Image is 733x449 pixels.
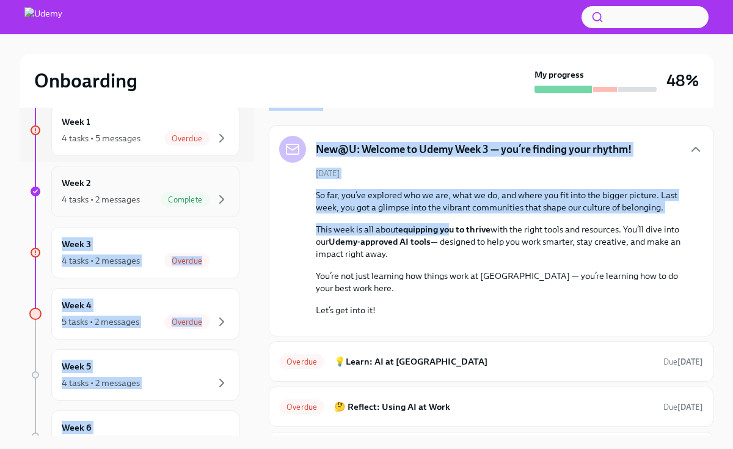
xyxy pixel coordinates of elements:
img: Udemy [24,7,62,27]
span: Overdue [164,256,210,265]
strong: [DATE] [677,403,703,412]
h6: Week 4 [62,299,92,312]
a: Week 14 tasks • 5 messagesOverdue [29,105,239,156]
p: Let’s get into it! [316,304,684,316]
p: This week is all about with the right tools and resources. You’ll dive into our — designed to hel... [316,223,684,260]
a: Overdue💡Learn: AI at [GEOGRAPHIC_DATA]Due[DATE] [279,352,703,371]
strong: [DATE] [677,357,703,366]
h2: Onboarding [34,69,137,93]
span: September 13th, 2025 10:00 [663,356,703,368]
h6: 🤔 Reflect: Using AI at Work [334,400,654,414]
a: Week 34 tasks • 2 messagesOverdue [29,227,239,278]
h3: 48% [666,70,699,92]
strong: equipping you to thrive [398,224,490,235]
a: Week 45 tasks • 2 messagesOverdue [29,288,239,340]
h6: Week 3 [62,237,91,251]
span: [DATE] [316,168,340,179]
h6: Week 6 [62,421,92,434]
h6: Week 5 [62,360,91,373]
span: Overdue [164,134,210,143]
a: Overdue🤔 Reflect: Using AI at WorkDue[DATE] [279,397,703,417]
h6: Week 1 [62,115,90,128]
span: Overdue [164,317,210,327]
h5: New@U: Welcome to Udemy Week 3 — you’re finding your rhythm! [316,142,632,157]
span: September 13th, 2025 10:00 [663,401,703,413]
span: Due [663,357,703,366]
a: Week 54 tasks • 2 messages [29,349,239,401]
span: Overdue [279,357,324,366]
p: So far, you’ve explored who we are, what we do, and where you fit into the bigger picture. Last w... [316,189,684,213]
span: Complete [161,195,210,204]
h6: 💡Learn: AI at [GEOGRAPHIC_DATA] [334,355,654,368]
span: Overdue [279,403,324,412]
strong: Udemy-approved AI tools [329,236,431,247]
div: 4 tasks • 5 messages [62,132,140,144]
a: Week 24 tasks • 2 messagesComplete [29,166,239,217]
strong: My progress [534,69,584,81]
div: 4 tasks • 2 messages [62,254,140,267]
div: 5 tasks • 2 messages [62,316,139,328]
div: 4 tasks • 2 messages [62,377,140,389]
h6: Week 2 [62,176,91,190]
p: You’re not just learning how things work at [GEOGRAPHIC_DATA] — you’re learning how to do your be... [316,270,684,294]
span: Due [663,403,703,412]
div: 4 tasks • 2 messages [62,193,140,206]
